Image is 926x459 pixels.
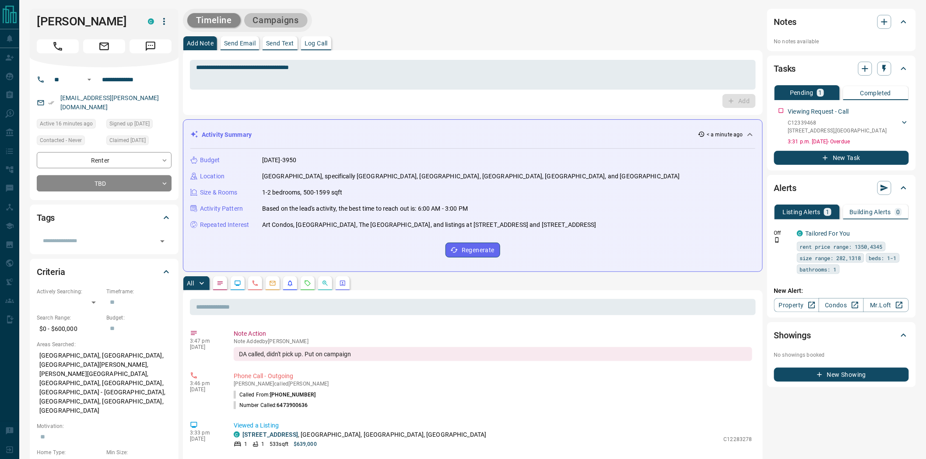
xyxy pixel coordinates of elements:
p: Actively Searching: [37,288,102,296]
div: Tags [37,207,172,228]
p: 1 [826,209,829,215]
button: Timeline [187,13,241,28]
svg: Calls [252,280,259,287]
h2: Tasks [774,62,796,76]
a: Property [774,298,819,312]
h2: Alerts [774,181,797,195]
p: No notes available [774,38,909,45]
span: Message [130,39,172,53]
p: No showings booked [774,351,909,359]
p: Off [774,229,792,237]
h2: Notes [774,15,797,29]
div: TBD [37,175,172,191]
div: Thu Jul 02 2020 [106,136,172,148]
p: Called From: [234,391,316,399]
p: C12283278 [724,435,752,443]
a: Condos [819,298,864,312]
p: Send Email [224,40,256,46]
p: 533 sqft [270,440,288,448]
p: Timeframe: [106,288,172,296]
p: Size & Rooms [200,188,238,197]
button: Regenerate [445,243,500,257]
span: Claimed [DATE] [109,136,146,145]
span: size range: 282,1318 [800,254,861,262]
svg: Opportunities [322,280,329,287]
div: Tasks [774,58,909,79]
p: Motivation: [37,422,172,430]
button: New Task [774,151,909,165]
p: [STREET_ADDRESS] , [GEOGRAPHIC_DATA] [788,127,887,135]
div: C12339468[STREET_ADDRESS],[GEOGRAPHIC_DATA] [788,117,909,136]
p: Viewed a Listing [234,421,752,430]
p: Location [200,172,224,181]
a: Mr.Loft [863,298,908,312]
p: 1 [261,440,264,448]
h2: Showings [774,328,811,342]
span: rent price range: 1350,4345 [800,242,883,251]
div: Activity Summary< a minute ago [190,127,755,143]
p: , [GEOGRAPHIC_DATA], [GEOGRAPHIC_DATA], [GEOGRAPHIC_DATA] [242,430,487,439]
p: Min Size: [106,449,172,456]
p: 3:33 pm [190,430,221,436]
div: Notes [774,11,909,32]
button: New Showing [774,368,909,382]
p: New Alert: [774,286,909,296]
a: [EMAIL_ADDRESS][PERSON_NAME][DOMAIN_NAME] [60,94,159,111]
p: [DATE] [190,436,221,442]
h2: Criteria [37,265,65,279]
p: $639,000 [294,440,317,448]
span: Contacted - Never [40,136,82,145]
p: 1-2 bedrooms, 500-1599 sqft [262,188,343,197]
span: Email [83,39,125,53]
p: Activity Summary [202,130,252,139]
p: Building Alerts [850,209,891,215]
svg: Listing Alerts [287,280,294,287]
svg: Lead Browsing Activity [234,280,241,287]
p: Send Text [266,40,294,46]
div: DA called, didn't pick up. Put on campaign [234,347,752,361]
p: Art Condos, [GEOGRAPHIC_DATA], The [GEOGRAPHIC_DATA], and listings at [STREET_ADDRESS] and [STREE... [262,220,596,229]
p: [DATE]-3950 [262,156,296,165]
p: [GEOGRAPHIC_DATA], [GEOGRAPHIC_DATA], [GEOGRAPHIC_DATA][PERSON_NAME], [PERSON_NAME][GEOGRAPHIC_DA... [37,348,172,418]
svg: Email Verified [48,100,54,106]
p: [DATE] [190,344,221,350]
p: Search Range: [37,314,102,322]
div: Showings [774,325,909,346]
span: bathrooms: 1 [800,265,837,274]
div: Renter [37,152,172,168]
svg: Notes [217,280,224,287]
span: beds: 1-1 [869,254,897,262]
div: condos.ca [797,230,803,236]
p: Completed [860,90,891,96]
p: [DATE] [190,386,221,393]
p: Listing Alerts [783,209,821,215]
h2: Tags [37,211,55,225]
p: Activity Pattern [200,204,243,213]
span: Active 16 minutes ago [40,119,93,128]
p: Note Action [234,329,752,338]
p: [GEOGRAPHIC_DATA], specifically [GEOGRAPHIC_DATA], [GEOGRAPHIC_DATA], [GEOGRAPHIC_DATA], [GEOGRAP... [262,172,680,181]
p: Note Added by [PERSON_NAME] [234,338,752,344]
a: Tailored For You [806,230,850,237]
button: Campaigns [244,13,308,28]
p: C12339468 [788,119,887,127]
div: condos.ca [234,431,240,438]
div: Wed Aug 13 2025 [37,119,102,131]
a: [STREET_ADDRESS] [242,431,298,438]
p: Areas Searched: [37,341,172,348]
p: Repeated Interest [200,220,249,229]
p: Home Type: [37,449,102,456]
p: Budget: [106,314,172,322]
div: Alerts [774,177,909,198]
p: $0 - $600,000 [37,322,102,336]
p: Log Call [305,40,328,46]
p: 3:47 pm [190,338,221,344]
p: Add Note [187,40,214,46]
p: 0 [897,209,900,215]
h1: [PERSON_NAME] [37,14,135,28]
p: Viewing Request - Call [788,107,849,116]
svg: Push Notification Only [774,237,780,243]
span: Signed up [DATE] [109,119,150,128]
p: Phone Call - Outgoing [234,372,752,381]
p: All [187,280,194,286]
